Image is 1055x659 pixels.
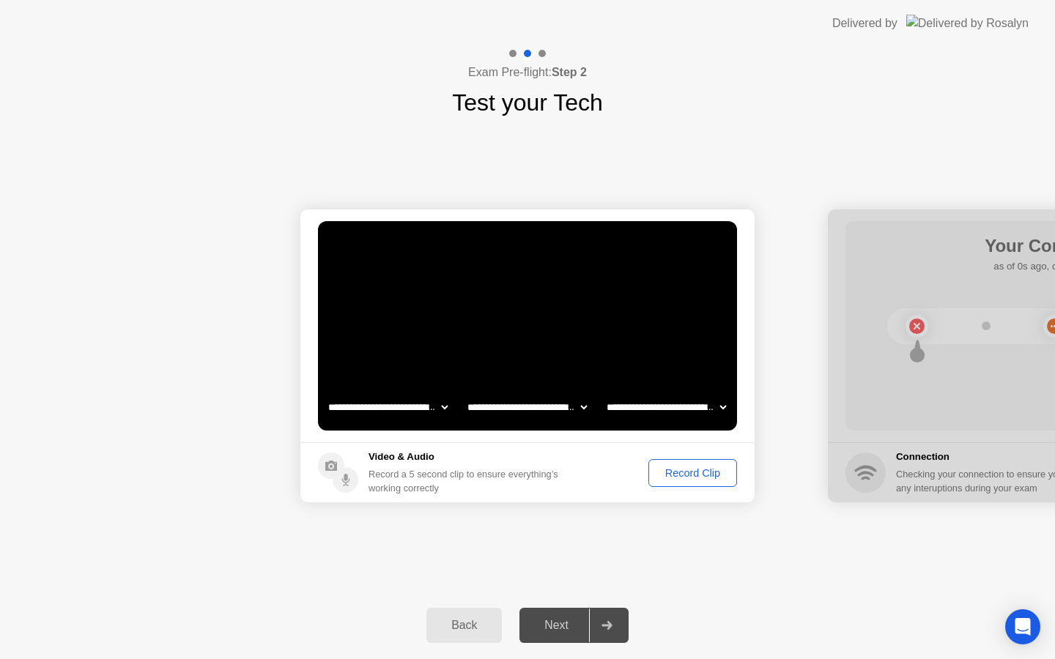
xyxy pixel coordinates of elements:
[604,392,729,422] select: Available microphones
[654,467,732,479] div: Record Clip
[464,392,590,422] select: Available speakers
[906,15,1029,31] img: Delivered by Rosalyn
[552,66,587,78] b: Step 2
[431,619,497,632] div: Back
[648,459,737,487] button: Record Clip
[369,467,564,495] div: Record a 5 second clip to ensure everything’s working correctly
[426,608,502,643] button: Back
[369,450,564,464] h5: Video & Audio
[524,619,589,632] div: Next
[1005,609,1040,644] div: Open Intercom Messenger
[468,64,587,81] h4: Exam Pre-flight:
[519,608,629,643] button: Next
[325,392,451,422] select: Available cameras
[452,85,603,120] h1: Test your Tech
[832,15,897,32] div: Delivered by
